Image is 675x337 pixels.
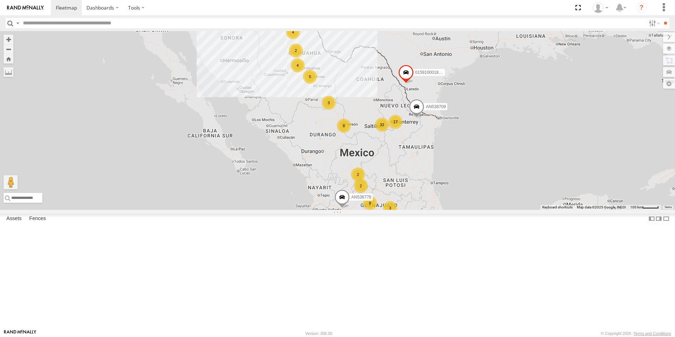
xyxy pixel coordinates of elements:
button: Drag Pegman onto the map to open Street View [4,175,18,189]
label: Search Query [15,18,20,28]
span: Map data ©2025 Google, INEGI [577,205,626,209]
span: AN536776 [351,195,371,200]
button: Map Scale: 100 km per 43 pixels [628,205,661,210]
div: 2 [354,179,368,193]
a: Terms and Conditions [634,331,671,336]
div: Version: 306.00 [305,331,332,336]
button: Zoom Home [4,54,13,64]
label: Fences [26,214,49,224]
div: 4 [291,58,305,72]
span: 100 km [630,205,642,209]
div: 5 [303,70,317,84]
div: 33 [375,118,389,132]
a: Terms (opens in new tab) [664,206,672,209]
div: 2 [351,167,365,182]
div: 3 [322,96,336,110]
button: Zoom out [4,44,13,54]
div: 8 [337,119,351,133]
span: 015910001811580 [415,70,450,75]
span: AN538709 [426,104,446,109]
a: Visit our Website [4,330,36,337]
label: Dock Summary Table to the Left [648,214,655,224]
label: Hide Summary Table [663,214,670,224]
div: Omar Miranda [590,2,611,13]
button: Zoom in [4,35,13,44]
button: Keyboard shortcuts [542,205,573,210]
div: 2 [289,43,303,58]
i: ? [636,2,647,13]
label: Assets [3,214,25,224]
img: rand-logo.svg [7,5,44,10]
div: 8 [363,196,377,210]
div: 17 [388,115,402,129]
div: 4 [286,25,300,39]
label: Search Filter Options [646,18,661,28]
label: Dock Summary Table to the Right [655,214,662,224]
div: 3 [383,201,397,215]
label: Measure [4,67,13,77]
div: © Copyright 2025 - [601,331,671,336]
label: Map Settings [663,79,675,89]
